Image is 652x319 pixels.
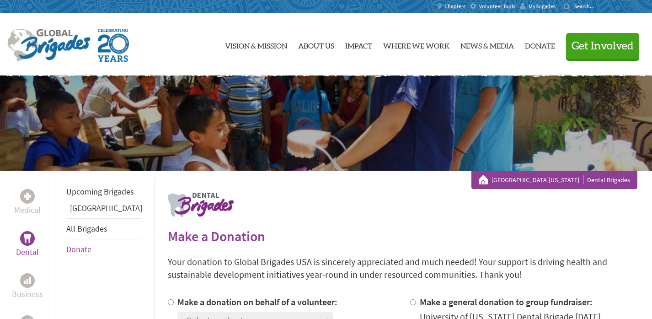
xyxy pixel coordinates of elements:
p: Your donation to Global Brigades USA is sincerely appreciated and much needed! Your support is dr... [168,255,637,281]
li: Guatemala [66,202,142,218]
p: Business [12,288,43,301]
label: Make a donation on behalf of a volunteer: [177,296,337,308]
a: News & Media [460,21,514,68]
span: Get Involved [572,41,634,52]
a: Donate [525,21,555,68]
a: [GEOGRAPHIC_DATA] [70,203,142,213]
li: Upcoming Brigades [66,182,142,202]
div: Business [20,273,35,288]
img: Business [24,277,31,284]
a: All Brigades [66,223,107,234]
a: Where We Work [383,21,449,68]
p: Dental [16,246,39,259]
img: Medical [24,193,31,200]
p: Medical [14,204,41,216]
div: Dental [20,231,35,246]
img: Dental [24,234,31,243]
a: [GEOGRAPHIC_DATA][US_STATE] [492,175,583,184]
img: logo-dental.png [168,193,234,217]
img: Global Brigades Logo [7,29,91,62]
img: Global Brigades Celebrating 20 Years [98,29,129,62]
span: MyBrigades [529,3,556,10]
div: Dental Brigades [479,175,630,184]
span: Chapters [444,3,465,10]
span: Volunteer Tools [479,3,515,10]
div: Medical [20,189,35,204]
a: DentalDental [16,231,39,259]
label: Make a general donation to group fundraiser: [420,296,593,308]
button: Get Involved [566,33,639,59]
li: All Brigades [66,218,142,239]
h2: Make a Donation [168,228,637,244]
a: MedicalMedical [14,189,41,216]
a: Impact [345,21,372,68]
input: Search... [574,3,600,10]
li: Donate [66,239,142,260]
a: Vision & Mission [225,21,287,68]
a: Upcoming Brigades [66,186,134,197]
a: Donate [66,244,91,254]
a: About Us [298,21,334,68]
a: BusinessBusiness [12,273,43,301]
